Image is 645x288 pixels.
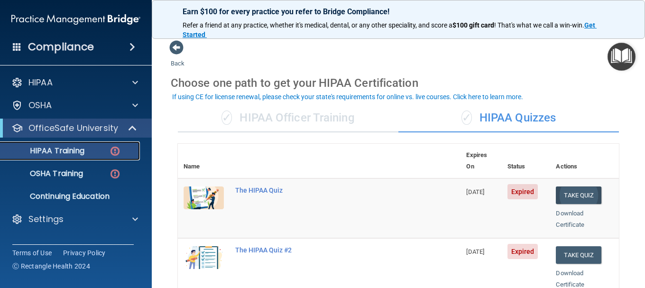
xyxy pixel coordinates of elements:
[11,10,140,29] img: PMB logo
[466,248,484,255] span: [DATE]
[11,77,138,88] a: HIPAA
[461,144,501,178] th: Expires On
[550,144,619,178] th: Actions
[178,144,230,178] th: Name
[183,21,452,29] span: Refer a friend at any practice, whether it's medical, dental, or any other speciality, and score a
[6,146,84,156] p: HIPAA Training
[183,21,597,38] a: Get Started
[28,40,94,54] h4: Compliance
[178,104,398,132] div: HIPAA Officer Training
[172,93,523,100] div: If using CE for license renewal, please check your state's requirements for online vs. live cours...
[235,246,413,254] div: The HIPAA Quiz #2
[556,186,601,204] button: Take Quiz
[235,186,413,194] div: The HIPAA Quiz
[63,248,106,258] a: Privacy Policy
[556,210,584,228] a: Download Certificate
[608,43,636,71] button: Open Resource Center
[171,92,525,102] button: If using CE for license renewal, please check your state's requirements for online vs. live cours...
[221,111,232,125] span: ✓
[461,111,472,125] span: ✓
[28,77,53,88] p: HIPAA
[171,69,626,97] div: Choose one path to get your HIPAA Certification
[507,244,538,259] span: Expired
[398,104,619,132] div: HIPAA Quizzes
[11,100,138,111] a: OSHA
[452,21,494,29] strong: $100 gift card
[502,144,551,178] th: Status
[109,145,121,157] img: danger-circle.6113f641.png
[28,214,64,225] p: Settings
[11,214,138,225] a: Settings
[183,7,614,16] p: Earn $100 for every practice you refer to Bridge Compliance!
[6,192,136,201] p: Continuing Education
[494,21,584,29] span: ! That's what we call a win-win.
[12,248,52,258] a: Terms of Use
[28,122,118,134] p: OfficeSafe University
[466,188,484,195] span: [DATE]
[171,48,184,67] a: Back
[12,261,90,271] span: Ⓒ Rectangle Health 2024
[507,184,538,199] span: Expired
[11,122,138,134] a: OfficeSafe University
[556,246,601,264] button: Take Quiz
[28,100,52,111] p: OSHA
[556,269,584,288] a: Download Certificate
[6,169,83,178] p: OSHA Training
[109,168,121,180] img: danger-circle.6113f641.png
